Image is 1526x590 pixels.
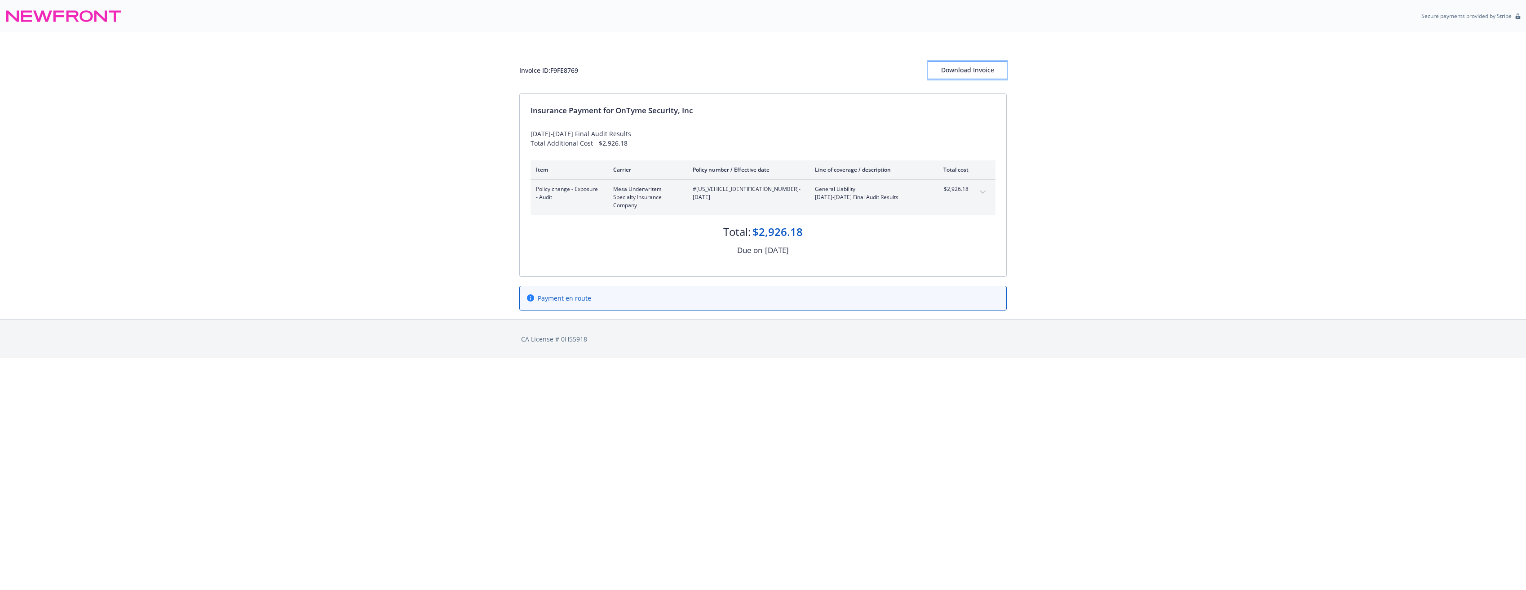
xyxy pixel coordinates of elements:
[737,244,762,256] div: Due on
[1421,12,1512,20] p: Secure payments provided by Stripe
[935,166,969,173] div: Total cost
[693,166,801,173] div: Policy number / Effective date
[538,293,591,303] span: Payment en route
[752,224,803,240] div: $2,926.18
[815,185,920,193] span: General Liability
[613,166,678,173] div: Carrier
[935,185,969,193] span: $2,926.18
[521,334,1005,344] div: CA License # 0H55918
[815,185,920,201] span: General Liability[DATE]-[DATE] Final Audit Results
[536,166,599,173] div: Item
[536,185,599,201] span: Policy change - Exposure - Audit
[765,244,789,256] div: [DATE]
[531,105,995,116] div: Insurance Payment for OnTyme Security, Inc
[976,185,990,200] button: expand content
[693,185,801,201] span: #[US_VEHICLE_IDENTIFICATION_NUMBER] - [DATE]
[531,180,995,215] div: Policy change - Exposure - AuditMesa Underwriters Specialty Insurance Company#[US_VEHICLE_IDENTIF...
[519,66,578,75] div: Invoice ID: F9FE8769
[815,193,920,201] span: [DATE]-[DATE] Final Audit Results
[613,185,678,209] span: Mesa Underwriters Specialty Insurance Company
[531,129,995,148] div: [DATE]-[DATE] Final Audit Results Total Additional Cost - $2,926.18
[815,166,920,173] div: Line of coverage / description
[928,62,1007,79] div: Download Invoice
[928,61,1007,79] button: Download Invoice
[723,224,751,240] div: Total:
